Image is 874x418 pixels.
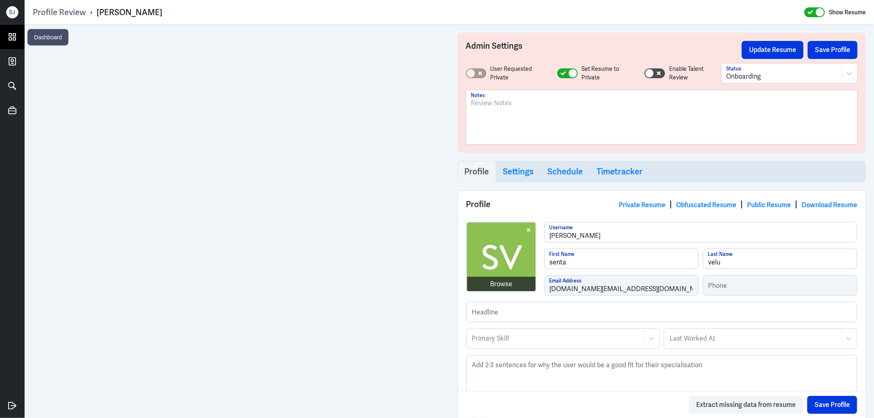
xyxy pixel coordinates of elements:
[458,191,866,217] div: Profile
[801,201,857,209] a: Download Resume
[465,167,489,176] h3: Profile
[97,7,162,18] div: [PERSON_NAME]
[490,279,513,289] div: Browse
[829,7,866,18] label: Show Resume
[807,396,857,414] button: Save Profile
[466,41,742,59] h3: Admin Settings
[703,249,857,269] input: Last Name
[86,7,97,18] p: ›
[582,65,636,82] label: Set Resume to Private
[597,167,643,176] h3: Timetracker
[689,396,803,414] button: Extract missing data from resume
[467,223,536,291] img: avatar.jpg
[33,33,441,410] iframe: To enrich screen reader interactions, please activate Accessibility in Grammarly extension settings
[619,201,665,209] a: Private Resume
[545,249,698,269] input: First Name
[703,276,857,295] input: Phone
[545,222,857,242] input: Username
[676,201,736,209] a: Obfuscated Resume
[808,41,858,59] button: Save Profile
[747,201,791,209] a: Public Resume
[742,41,804,59] button: Update Resume
[503,167,534,176] h3: Settings
[34,32,62,42] p: Dashboard
[669,65,721,82] label: Enable Talent Review
[490,65,549,82] label: User Requested Private
[619,198,857,210] div: | | |
[6,6,18,18] div: S J
[545,276,698,295] input: Email Address
[548,167,583,176] h3: Schedule
[33,7,86,18] a: Profile Review
[467,302,857,322] input: Headline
